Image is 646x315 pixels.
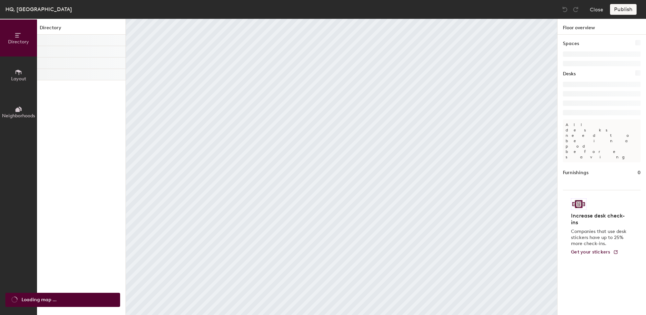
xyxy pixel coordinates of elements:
[563,70,576,78] h1: Desks
[126,19,557,315] canvas: Map
[22,296,57,304] span: Loading map ...
[638,169,641,176] h1: 0
[572,6,579,13] img: Redo
[563,119,641,162] p: All desks need to be in a pod before saving
[562,6,568,13] img: Undo
[590,4,603,15] button: Close
[11,76,26,82] span: Layout
[563,169,588,176] h1: Furnishings
[571,249,618,255] a: Get your stickers
[571,249,610,255] span: Get your stickers
[563,40,579,47] h1: Spaces
[37,24,125,35] h1: Directory
[571,198,586,210] img: Sticker logo
[8,39,29,45] span: Directory
[5,5,72,13] div: HQ, [GEOGRAPHIC_DATA]
[571,229,629,247] p: Companies that use desk stickers have up to 25% more check-ins.
[2,113,35,119] span: Neighborhoods
[558,19,646,35] h1: Floor overview
[571,212,629,226] h4: Increase desk check-ins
